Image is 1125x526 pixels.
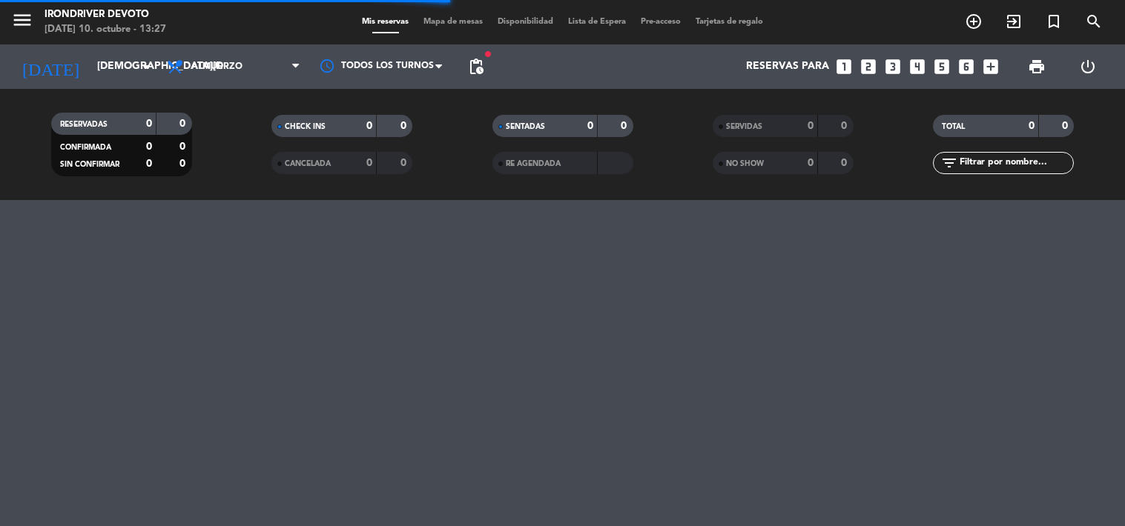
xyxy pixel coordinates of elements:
[191,61,243,72] span: Almuerzo
[11,9,33,31] i: menu
[467,58,485,76] span: pending_actions
[940,154,958,172] i: filter_list
[633,18,688,26] span: Pre-acceso
[587,121,593,131] strong: 0
[841,121,850,131] strong: 0
[146,119,152,129] strong: 0
[726,123,762,130] span: SERVIDAS
[981,57,1000,76] i: add_box
[506,160,561,167] span: RE AGENDADA
[506,123,545,130] span: SENTADAS
[942,123,965,130] span: TOTAL
[908,57,927,76] i: looks_4
[484,50,492,59] span: fiber_manual_record
[841,158,850,168] strong: 0
[60,161,119,168] span: SIN CONFIRMAR
[1045,13,1063,30] i: turned_in_not
[11,50,90,83] i: [DATE]
[490,18,561,26] span: Disponibilidad
[859,57,878,76] i: looks_two
[834,57,854,76] i: looks_one
[179,119,188,129] strong: 0
[416,18,490,26] span: Mapa de mesas
[179,159,188,169] strong: 0
[1028,58,1046,76] span: print
[726,160,764,167] span: NO SHOW
[44,7,166,22] div: Irondriver Devoto
[621,121,630,131] strong: 0
[561,18,633,26] span: Lista de Espera
[1005,13,1023,30] i: exit_to_app
[354,18,416,26] span: Mis reservas
[1085,13,1103,30] i: search
[965,13,983,30] i: add_circle_outline
[44,22,166,37] div: [DATE] 10. octubre - 13:27
[746,61,829,73] span: Reservas para
[883,57,903,76] i: looks_3
[285,123,326,130] span: CHECK INS
[808,121,814,131] strong: 0
[138,58,156,76] i: arrow_drop_down
[146,142,152,152] strong: 0
[60,144,111,151] span: CONFIRMADA
[366,158,372,168] strong: 0
[1063,44,1114,89] div: LOG OUT
[366,121,372,131] strong: 0
[1079,58,1097,76] i: power_settings_new
[146,159,152,169] strong: 0
[60,121,108,128] span: RESERVADAS
[400,158,409,168] strong: 0
[958,155,1073,171] input: Filtrar por nombre...
[179,142,188,152] strong: 0
[932,57,951,76] i: looks_5
[1029,121,1035,131] strong: 0
[957,57,976,76] i: looks_6
[11,9,33,36] button: menu
[400,121,409,131] strong: 0
[1062,121,1071,131] strong: 0
[285,160,331,167] span: CANCELADA
[808,158,814,168] strong: 0
[688,18,771,26] span: Tarjetas de regalo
